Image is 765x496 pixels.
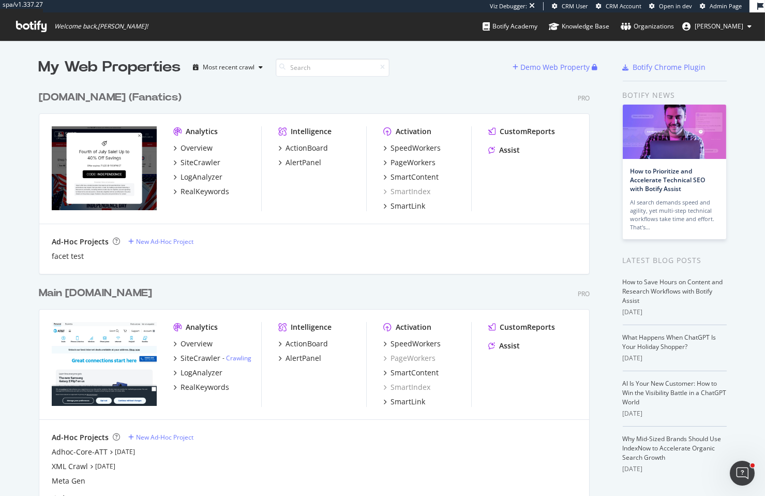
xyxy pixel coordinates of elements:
div: ActionBoard [286,339,328,349]
a: Main [DOMAIN_NAME] [39,286,156,301]
a: Crawling [226,354,251,362]
div: SmartContent [391,368,439,378]
a: Organizations [621,12,674,40]
div: [DATE] [623,308,727,317]
div: Botify Academy [483,21,537,32]
div: SmartContent [391,172,439,182]
div: Ad-Hoc Projects [52,237,109,247]
a: LogAnalyzer [173,172,222,182]
div: [DATE] [623,464,727,474]
a: SmartIndex [383,186,430,197]
div: LogAnalyzer [181,368,222,378]
div: [DOMAIN_NAME] (Fanatics) [39,90,182,105]
div: Viz Debugger: [490,2,527,10]
div: AI search demands speed and agility, yet multi-step technical workflows take time and effort. Tha... [631,198,718,231]
a: SmartContent [383,368,439,378]
a: ActionBoard [278,339,328,349]
div: CustomReports [500,126,555,137]
div: Overview [181,143,213,153]
a: CRM User [552,2,588,10]
a: LogAnalyzer [173,368,222,378]
span: kerry [695,22,743,31]
div: PageWorkers [391,157,436,168]
div: Knowledge Base [549,21,609,32]
div: Demo Web Property [521,62,590,72]
iframe: Intercom live chat [730,461,755,486]
img: att.com [52,322,157,406]
a: Knowledge Base [549,12,609,40]
div: Activation [396,126,431,137]
a: RealKeywords [173,186,229,197]
a: Botify Academy [483,12,537,40]
a: facet test [52,251,84,261]
a: CustomReports [488,126,555,137]
div: ActionBoard [286,143,328,153]
a: SmartContent [383,172,439,182]
div: Activation [396,322,431,332]
span: CRM User [562,2,588,10]
button: Demo Web Property [513,59,592,76]
div: Intelligence [291,322,332,332]
a: How to Prioritize and Accelerate Technical SEO with Botify Assist [631,167,706,193]
a: XML Crawl [52,461,88,472]
a: Admin Page [700,2,742,10]
div: Overview [181,339,213,349]
div: Assist [499,341,520,351]
input: Search [276,59,389,77]
span: Open in dev [659,2,692,10]
a: ActionBoard [278,143,328,153]
a: Demo Web Property [513,63,592,71]
div: Analytics [186,126,218,137]
a: [DATE] [95,462,115,471]
div: [DATE] [623,409,727,418]
div: SmartLink [391,201,425,211]
div: LogAnalyzer [181,172,222,182]
div: Botify Chrome Plugin [633,62,706,72]
div: SmartLink [391,397,425,407]
button: [PERSON_NAME] [674,18,760,35]
div: Pro [578,289,590,298]
a: SmartLink [383,201,425,211]
div: Latest Blog Posts [623,255,727,266]
a: AI Is Your New Customer: How to Win the Visibility Battle in a ChatGPT World [623,379,727,406]
div: Most recent crawl [203,64,255,70]
div: AlertPanel [286,353,321,363]
div: - [222,354,251,362]
div: SpeedWorkers [391,143,441,153]
div: [DATE] [623,354,727,363]
a: RealKeywords [173,382,229,392]
div: AlertPanel [286,157,321,168]
div: SiteCrawler [181,157,220,168]
div: CustomReports [500,322,555,332]
a: What Happens When ChatGPT Is Your Holiday Shopper? [623,333,716,351]
a: CRM Account [596,2,641,10]
a: New Ad-Hoc Project [128,237,193,246]
div: PageWorkers [383,353,436,363]
div: SiteCrawler [181,353,220,363]
a: Assist [488,341,520,351]
div: Meta Gen [52,476,85,486]
img: MLBshop.com [52,126,157,210]
span: CRM Account [606,2,641,10]
a: SpeedWorkers [383,339,441,349]
div: My Web Properties [39,57,181,78]
a: SmartIndex [383,382,430,392]
a: How to Save Hours on Content and Research Workflows with Botify Assist [623,278,723,305]
a: AlertPanel [278,353,321,363]
div: Organizations [621,21,674,32]
a: [DOMAIN_NAME] (Fanatics) [39,90,186,105]
a: SmartLink [383,397,425,407]
a: AlertPanel [278,157,321,168]
a: Overview [173,339,213,349]
a: Botify Chrome Plugin [623,62,706,72]
div: Botify news [623,90,727,101]
a: CustomReports [488,322,555,332]
a: Open in dev [649,2,692,10]
a: [DATE] [115,447,135,456]
a: SpeedWorkers [383,143,441,153]
a: SiteCrawler [173,157,220,168]
div: Ad-Hoc Projects [52,432,109,443]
